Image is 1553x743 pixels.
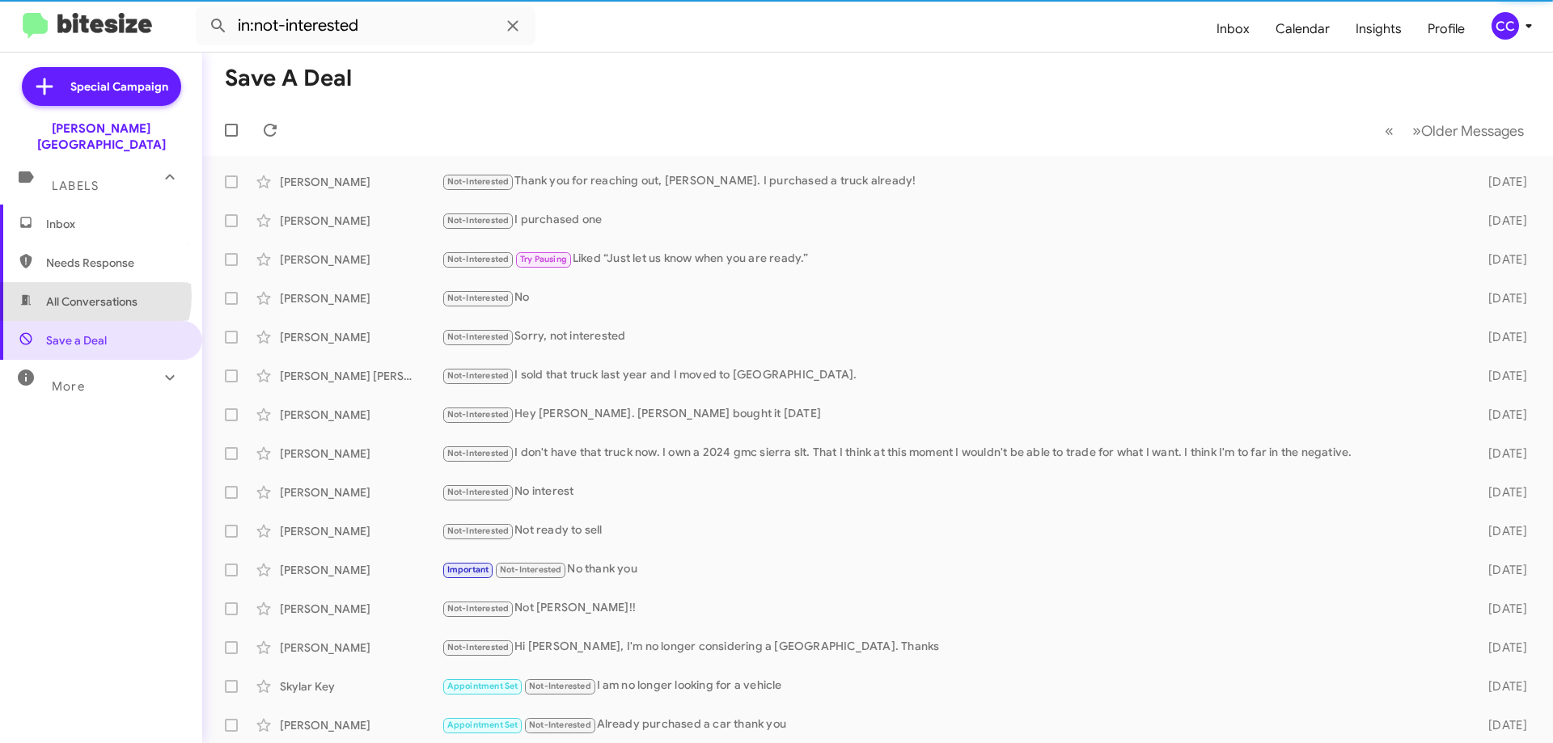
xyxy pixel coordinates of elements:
[1403,114,1534,147] button: Next
[1462,523,1540,539] div: [DATE]
[529,720,591,730] span: Not-Interested
[500,564,562,575] span: Not-Interested
[1462,174,1540,190] div: [DATE]
[1462,678,1540,694] div: [DATE]
[1462,562,1540,578] div: [DATE]
[1462,290,1540,306] div: [DATE]
[447,448,510,458] span: Not-Interested
[280,213,442,229] div: [PERSON_NAME]
[225,65,352,91] h1: Save a Deal
[447,254,510,264] span: Not-Interested
[442,483,1462,501] div: No interest
[280,290,442,306] div: [PERSON_NAME]
[1462,329,1540,345] div: [DATE]
[447,370,510,381] span: Not-Interested
[447,409,510,420] span: Not-Interested
[447,293,510,303] span: Not-Interested
[46,216,184,232] span: Inbox
[1492,12,1519,40] div: CC
[52,179,99,193] span: Labels
[1462,368,1540,384] div: [DATE]
[280,445,442,462] div: [PERSON_NAME]
[442,211,1462,230] div: I purchased one
[1376,114,1534,147] nav: Page navigation example
[442,172,1462,191] div: Thank you for reaching out, [PERSON_NAME]. I purchased a truck already!
[280,523,442,539] div: [PERSON_NAME]
[447,487,510,497] span: Not-Interested
[1462,445,1540,462] div: [DATE]
[280,174,442,190] div: [PERSON_NAME]
[280,407,442,423] div: [PERSON_NAME]
[447,176,510,187] span: Not-Interested
[1343,6,1415,53] a: Insights
[46,332,107,348] span: Save a Deal
[1462,601,1540,617] div: [DATE]
[52,379,85,394] span: More
[1478,12,1535,40] button: CC
[22,67,181,106] a: Special Campaign
[529,681,591,691] span: Not-Interested
[280,601,442,617] div: [PERSON_NAME]
[442,560,1462,579] div: No thank you
[1462,213,1540,229] div: [DATE]
[1415,6,1478,53] a: Profile
[442,521,1462,540] div: Not ready to sell
[442,599,1462,618] div: Not [PERSON_NAME]!!
[442,444,1462,462] div: I don't have that truck now. I own a 2024 gmc sierra slt. That I think at this moment I wouldn't ...
[442,366,1462,385] div: I sold that truck last year and I moved to [GEOGRAPHIC_DATA].
[280,562,442,578] div: [PERSON_NAME]
[196,6,535,45] input: Search
[280,484,442,500] div: [PERSON_NAME]
[442,677,1462,695] div: I am no longer looking for a vehicle
[1412,120,1421,141] span: »
[1462,407,1540,423] div: [DATE]
[447,564,489,575] span: Important
[447,526,510,536] span: Not-Interested
[1375,114,1403,147] button: Previous
[70,78,168,95] span: Special Campaign
[442,250,1462,268] div: Liked “Just let us know when you are ready.”
[442,638,1462,656] div: Hi [PERSON_NAME], I'm no longer considering a [GEOGRAPHIC_DATA]. Thanks
[520,254,567,264] span: Try Pausing
[442,716,1462,734] div: Already purchased a car thank you
[280,717,442,733] div: [PERSON_NAME]
[447,642,510,652] span: Not-Interested
[1462,251,1540,268] div: [DATE]
[442,327,1462,346] div: Sorry, not interested
[442,405,1462,424] div: Hey [PERSON_NAME]. [PERSON_NAME] bought it [DATE]
[1204,6,1263,53] a: Inbox
[280,368,442,384] div: [PERSON_NAME] [PERSON_NAME]
[46,255,184,271] span: Needs Response
[1462,484,1540,500] div: [DATE]
[1385,120,1394,141] span: «
[280,251,442,268] div: [PERSON_NAME]
[280,640,442,656] div: [PERSON_NAME]
[447,720,518,730] span: Appointment Set
[447,681,518,691] span: Appointment Set
[447,603,510,614] span: Not-Interested
[46,293,138,310] span: All Conversations
[1421,122,1524,140] span: Older Messages
[1263,6,1343,53] a: Calendar
[447,331,510,342] span: Not-Interested
[442,289,1462,307] div: No
[1462,640,1540,656] div: [DATE]
[280,678,442,694] div: Skylar Key
[447,215,510,226] span: Not-Interested
[1462,717,1540,733] div: [DATE]
[280,329,442,345] div: [PERSON_NAME]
